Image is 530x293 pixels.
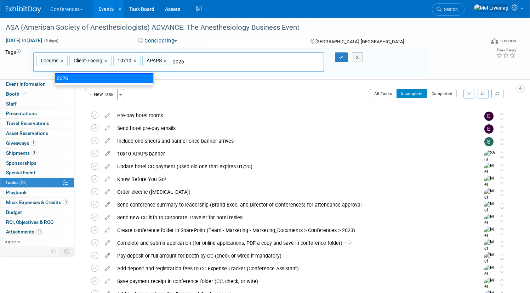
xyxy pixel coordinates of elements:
[499,38,516,44] div: In-Person
[484,150,495,181] img: Sara Magnuson
[500,215,504,222] i: Move task
[55,73,154,83] div: 2026
[145,57,162,64] span: APAPS
[0,158,74,168] a: Sponsorships
[32,150,37,156] span: 3
[114,173,470,185] div: Know Before You Go!
[101,151,114,157] a: edit
[0,198,74,207] a: Misc. Expenses & Credits3
[5,180,27,185] span: Tasks
[72,57,102,64] span: Client-Facing
[484,163,495,188] img: Mel Liwanag
[6,170,35,175] span: Special Event
[101,189,114,195] a: edit
[6,91,28,97] span: Booth
[484,226,495,252] img: Mel Liwanag
[0,79,74,89] a: Event Information
[47,247,60,256] td: Personalize Event Tab Strip
[6,190,27,195] span: Playbook
[315,39,404,44] span: [GEOGRAPHIC_DATA], [GEOGRAPHIC_DATA]
[500,253,504,260] i: Move task
[114,212,470,224] div: Send new CC info to Corporate Traveler for hotel resies
[6,150,37,156] span: Shipments
[114,250,470,262] div: Pay deposit or full amount for booth by CC (check or wired if mandatory)
[116,57,131,64] span: 10x10
[0,237,74,247] a: more
[6,160,36,166] span: Sponsorships
[114,109,470,122] div: Pre-pay hotel rooms
[173,58,272,65] input: Type tag and hit enter
[441,7,458,12] span: Search
[23,92,26,96] i: Booth reservation complete
[101,202,114,208] a: edit
[60,57,65,65] a: ×
[500,113,504,120] i: Move task
[85,89,118,100] button: New Task
[500,190,504,196] i: Move task
[101,227,114,233] a: edit
[342,241,352,246] span: 1
[39,57,58,64] span: Locums
[36,229,43,235] span: 14
[114,224,470,236] div: Create conference folder in SharePoint (Team - Marketing - Marketing_Documents > Conferences > 2023)
[500,202,504,209] i: Move task
[101,214,114,221] a: edit
[484,124,494,134] img: Erin Anderson
[114,263,470,275] div: Add deposit and registration fees to CC Expense Tracker (Conference Assistant)
[0,99,74,109] a: Staff
[0,168,74,178] a: Special Event
[484,188,495,213] img: Mel Liwanag
[500,241,504,247] i: Move task
[484,239,495,264] img: Mel Liwanag
[484,137,494,146] img: Sophie Buffo
[500,177,504,184] i: Move task
[114,135,470,147] div: Include one-sheets and banner once banner arrives
[101,176,114,182] a: edit
[484,214,495,239] img: Mel Liwanag
[484,112,494,121] img: Erin Anderson
[164,57,168,65] a: ×
[0,89,74,99] a: Booth
[101,253,114,259] a: edit
[60,247,74,256] td: Toggle Event Tabs
[440,37,516,47] div: Event Format
[101,278,114,284] a: edit
[6,6,41,13] img: ExhibitDay
[114,275,470,287] div: Save payment receipt in conference folder (CC, check, or wire)
[101,112,114,119] a: edit
[484,252,495,277] img: Mel Liwanag
[63,199,68,205] span: 3
[500,164,504,171] i: Move task
[101,125,114,131] a: edit
[114,148,470,160] div: 10x10 APAPS banner
[0,109,74,118] a: Presentations
[370,89,397,98] button: All Tasks
[114,199,470,211] div: Send conference summary to leadership (Brand Exec. and Director of Conferences) for attendance ap...
[0,188,74,197] a: Playbook
[432,3,465,16] a: Search
[484,201,495,226] img: Mel Liwanag
[5,49,23,76] td: Tags
[6,199,68,205] span: Misc. Expenses & Credits
[6,219,53,225] span: ROI, Objectives & ROO
[427,89,457,98] button: Completed
[0,129,74,138] a: Asset Reservations
[101,138,114,144] a: edit
[6,130,48,136] span: Asset Reservations
[133,57,138,65] a: ×
[352,52,363,62] button: X
[500,228,504,235] i: Move task
[114,122,470,134] div: Send hotel pre-pay emails
[101,265,114,272] a: edit
[31,140,36,146] span: 1
[0,178,74,187] a: Tasks0%
[6,209,22,215] span: Budget
[0,139,74,148] a: Giveaways1
[6,229,43,235] span: Attachments
[6,111,37,116] span: Presentations
[484,265,495,290] img: Mel Liwanag
[484,175,495,201] img: Mel Liwanag
[474,4,509,12] img: Mel Liwanag
[500,151,504,158] i: Move task
[101,240,114,246] a: edit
